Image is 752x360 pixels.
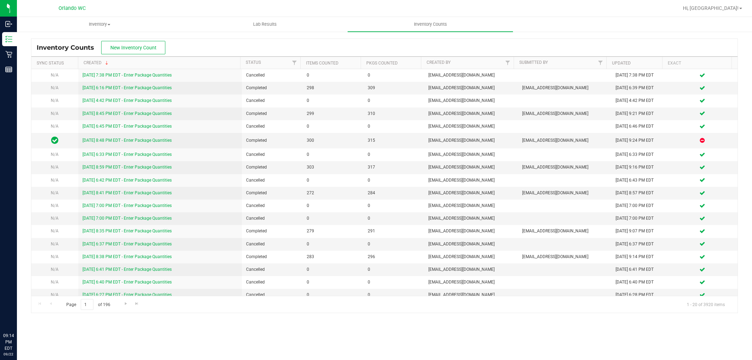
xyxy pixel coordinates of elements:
a: Created By [427,60,451,65]
span: Completed [246,164,298,171]
span: N/A [51,165,59,170]
span: 0 [307,215,359,222]
span: Completed [246,190,298,196]
span: Cancelled [246,292,298,298]
a: Submitted By [519,60,548,65]
span: Cancelled [246,241,298,248]
iframe: Resource center [7,304,28,325]
a: Filter [289,57,300,69]
div: [DATE] 6:40 PM EDT [616,279,663,286]
span: 0 [368,177,420,184]
a: Status [246,60,261,65]
div: [DATE] 6:41 PM EDT [616,266,663,273]
span: [EMAIL_ADDRESS][DOMAIN_NAME] [428,241,513,248]
span: [EMAIL_ADDRESS][DOMAIN_NAME] [428,151,513,158]
div: [DATE] 6:37 PM EDT [616,241,663,248]
div: [DATE] 4:42 PM EDT [616,97,663,104]
a: Inventory [17,17,182,32]
span: Lab Results [244,21,286,28]
span: Cancelled [246,279,298,286]
span: [EMAIL_ADDRESS][DOMAIN_NAME] [428,97,513,104]
span: N/A [51,85,59,90]
span: [EMAIL_ADDRESS][DOMAIN_NAME] [522,85,607,91]
a: Inventory Counts [348,17,513,32]
span: Orlando WC [59,5,86,11]
span: [EMAIL_ADDRESS][DOMAIN_NAME] [428,85,513,91]
span: N/A [51,152,59,157]
span: N/A [51,190,59,195]
span: 272 [307,190,359,196]
a: Items Counted [306,61,338,66]
button: New Inventory Count [101,41,165,54]
a: Filter [595,57,606,69]
a: [DATE] 6:40 PM EDT - Enter Package Quantities [82,280,172,285]
span: 0 [307,151,359,158]
a: [DATE] 6:42 PM EDT - Enter Package Quantities [82,178,172,183]
span: [EMAIL_ADDRESS][DOMAIN_NAME] [428,279,513,286]
span: Inventory Counts [404,21,457,28]
span: Completed [246,254,298,260]
p: 09:14 PM EDT [3,332,14,352]
span: N/A [51,98,59,103]
span: In Sync [51,135,59,145]
span: 0 [368,241,420,248]
span: N/A [51,124,59,129]
div: [DATE] 6:46 PM EDT [616,123,663,130]
span: Page of 196 [60,299,116,310]
iframe: Resource center unread badge [21,303,29,311]
span: N/A [51,254,59,259]
span: 291 [368,228,420,234]
div: [DATE] 9:16 PM EDT [616,164,663,171]
span: 298 [307,85,359,91]
a: Pkgs Counted [366,61,398,66]
a: [DATE] 4:42 PM EDT - Enter Package Quantities [82,98,172,103]
span: Completed [246,85,298,91]
a: [DATE] 8:35 PM EDT - Enter Package Quantities [82,228,172,233]
span: 0 [307,202,359,209]
span: 0 [368,72,420,79]
span: [EMAIL_ADDRESS][DOMAIN_NAME] [428,137,513,144]
div: [DATE] 9:21 PM EDT [616,110,663,117]
div: [DATE] 6:33 PM EDT [616,151,663,158]
span: [EMAIL_ADDRESS][DOMAIN_NAME] [428,254,513,260]
span: 0 [368,151,420,158]
span: 0 [368,97,420,104]
span: [EMAIL_ADDRESS][DOMAIN_NAME] [522,110,607,117]
span: 0 [307,241,359,248]
div: [DATE] 7:38 PM EDT [616,72,663,79]
span: [EMAIL_ADDRESS][DOMAIN_NAME] [428,123,513,130]
span: [EMAIL_ADDRESS][DOMAIN_NAME] [522,164,607,171]
a: [DATE] 8:48 PM EDT - Enter Package Quantities [82,138,172,143]
a: [DATE] 8:59 PM EDT - Enter Package Quantities [82,165,172,170]
span: 1 - 20 of 3920 items [681,299,730,310]
span: 0 [368,123,420,130]
a: Filter [502,57,514,69]
span: 279 [307,228,359,234]
span: [EMAIL_ADDRESS][DOMAIN_NAME] [428,177,513,184]
span: Cancelled [246,266,298,273]
span: [EMAIL_ADDRESS][DOMAIN_NAME] [428,202,513,209]
span: N/A [51,228,59,233]
span: Cancelled [246,215,298,222]
span: Hi, [GEOGRAPHIC_DATA]! [683,5,739,11]
span: [EMAIL_ADDRESS][DOMAIN_NAME] [428,215,513,222]
span: Cancelled [246,97,298,104]
span: 0 [307,279,359,286]
span: N/A [51,242,59,246]
a: [DATE] 6:41 PM EDT - Enter Package Quantities [82,267,172,272]
span: 303 [307,164,359,171]
span: Cancelled [246,72,298,79]
a: Created [84,60,110,65]
span: 300 [307,137,359,144]
p: 09/22 [3,352,14,357]
span: N/A [51,267,59,272]
span: 296 [368,254,420,260]
span: [EMAIL_ADDRESS][DOMAIN_NAME] [428,292,513,298]
span: [EMAIL_ADDRESS][DOMAIN_NAME] [522,254,607,260]
span: Completed [246,110,298,117]
span: [EMAIL_ADDRESS][DOMAIN_NAME] [428,266,513,273]
a: [DATE] 7:38 PM EDT - Enter Package Quantities [82,73,172,78]
span: Cancelled [246,177,298,184]
span: N/A [51,203,59,208]
span: 284 [368,190,420,196]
